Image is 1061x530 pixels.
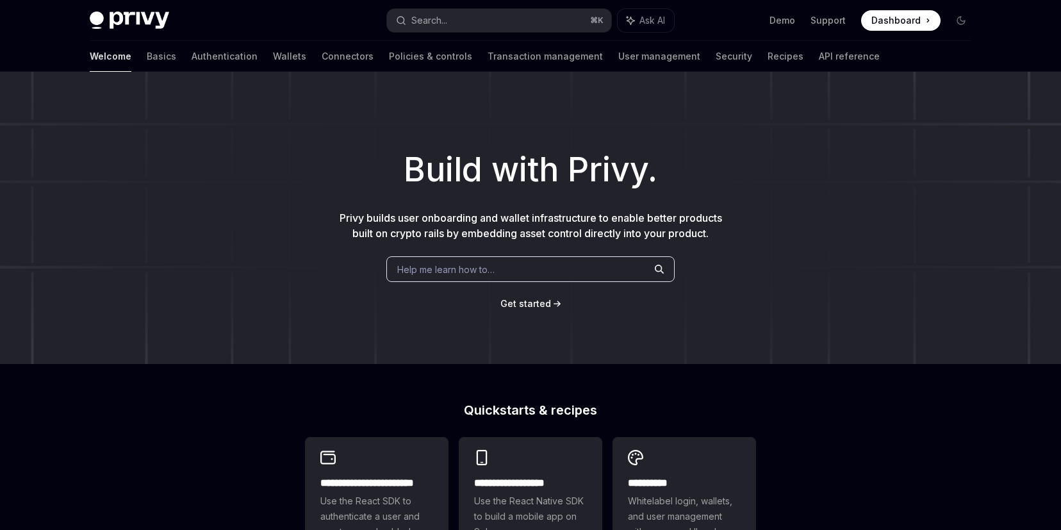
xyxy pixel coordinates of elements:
h1: Build with Privy. [21,145,1040,195]
div: Search... [411,13,447,28]
a: API reference [819,41,880,72]
a: Dashboard [861,10,941,31]
a: Demo [769,14,795,27]
button: Ask AI [618,9,674,32]
span: Help me learn how to… [397,263,495,276]
a: Wallets [273,41,306,72]
a: Transaction management [488,41,603,72]
a: Authentication [192,41,258,72]
a: Security [716,41,752,72]
a: Basics [147,41,176,72]
span: ⌘ K [590,15,604,26]
span: Privy builds user onboarding and wallet infrastructure to enable better products built on crypto ... [340,211,722,240]
span: Ask AI [639,14,665,27]
a: Support [810,14,846,27]
span: Get started [500,298,551,309]
a: Policies & controls [389,41,472,72]
button: Search...⌘K [387,9,611,32]
a: Connectors [322,41,374,72]
h2: Quickstarts & recipes [305,404,756,417]
a: User management [618,41,700,72]
span: Dashboard [871,14,921,27]
a: Get started [500,297,551,310]
button: Toggle dark mode [951,10,971,31]
img: dark logo [90,12,169,29]
a: Welcome [90,41,131,72]
a: Recipes [768,41,803,72]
